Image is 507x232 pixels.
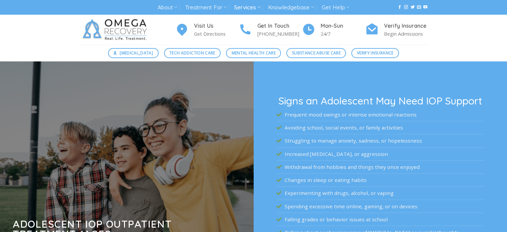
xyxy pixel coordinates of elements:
li: Experimenting with drugs, alcohol, or vaping [276,187,484,200]
span: Substance Abuse Care [292,50,341,56]
li: Falling grades or behavior issues at school [276,213,484,226]
a: Substance Abuse Care [286,48,346,58]
p: [PHONE_NUMBER] [257,30,302,38]
span: Verify Insurance [357,50,394,56]
span: [MEDICAL_DATA] [120,50,153,56]
p: 24/7 [321,30,365,38]
a: [MEDICAL_DATA] [108,48,159,58]
span: Tech Addiction Care [169,50,215,56]
a: Visit Us Get Directions [175,22,239,38]
li: Avoiding school, social events, or family activities [276,121,484,134]
p: Begin Admissions [384,30,429,38]
li: Increased [MEDICAL_DATA], or aggression [276,148,484,161]
a: Treatment For [185,1,227,14]
h3: Signs an Adolescent May Need IOP Support [276,96,484,106]
a: Mental Health Care [226,48,281,58]
p: Get Directions [194,30,239,38]
h4: Visit Us [194,22,239,30]
span: Mental Health Care [232,50,276,56]
a: About [158,1,177,14]
li: Changes in sleep or eating habits [276,174,484,187]
li: Frequent mood swings or intense emotional reactions [276,108,484,121]
img: Omega Recovery [79,15,154,45]
h4: Mon-Sun [321,22,365,30]
h4: Verify Insurance [384,22,429,30]
a: Follow on Facebook [398,5,402,10]
a: Follow on YouTube [423,5,427,10]
a: Follow on Twitter [411,5,415,10]
a: Knowledgebase [268,1,314,14]
h4: Get In Touch [257,22,302,30]
a: Send us an email [417,5,421,10]
a: Verify Insurance [351,48,399,58]
li: Spending excessive time online, gaming, or on devices [276,200,484,213]
a: Services [234,1,260,14]
a: Verify Insurance Begin Admissions [365,22,429,38]
a: Follow on Instagram [404,5,408,10]
a: Get Help [322,1,349,14]
a: Tech Addiction Care [164,48,221,58]
a: Get In Touch [PHONE_NUMBER] [239,22,302,38]
li: Withdrawal from hobbies and things they once enjoyed [276,161,484,174]
li: Struggling to manage anxiety, sadness, or hopelessness [276,134,484,147]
